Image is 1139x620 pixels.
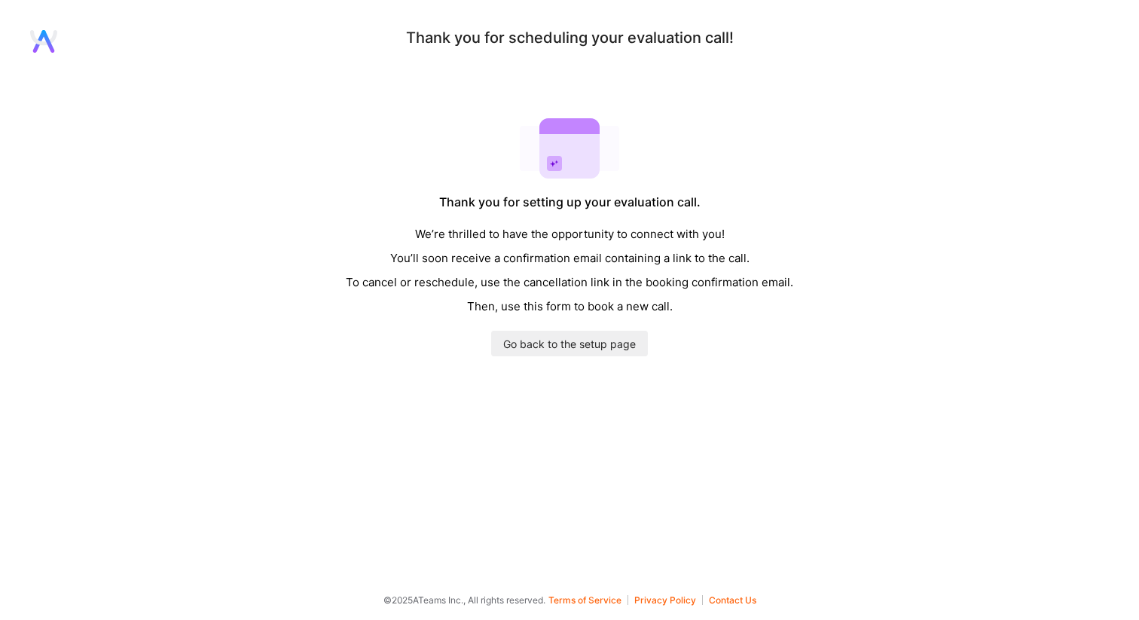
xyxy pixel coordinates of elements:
div: We’re thrilled to have the opportunity to connect with you! You’ll soon receive a confirmation em... [346,222,793,319]
button: Contact Us [709,595,756,605]
button: Privacy Policy [634,595,703,605]
span: © 2025 ATeams Inc., All rights reserved. [383,592,545,608]
button: Terms of Service [548,595,628,605]
div: Thank you for setting up your evaluation call. [439,194,701,210]
a: Go back to the setup page [491,331,648,356]
div: Thank you for scheduling your evaluation call! [406,30,734,46]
